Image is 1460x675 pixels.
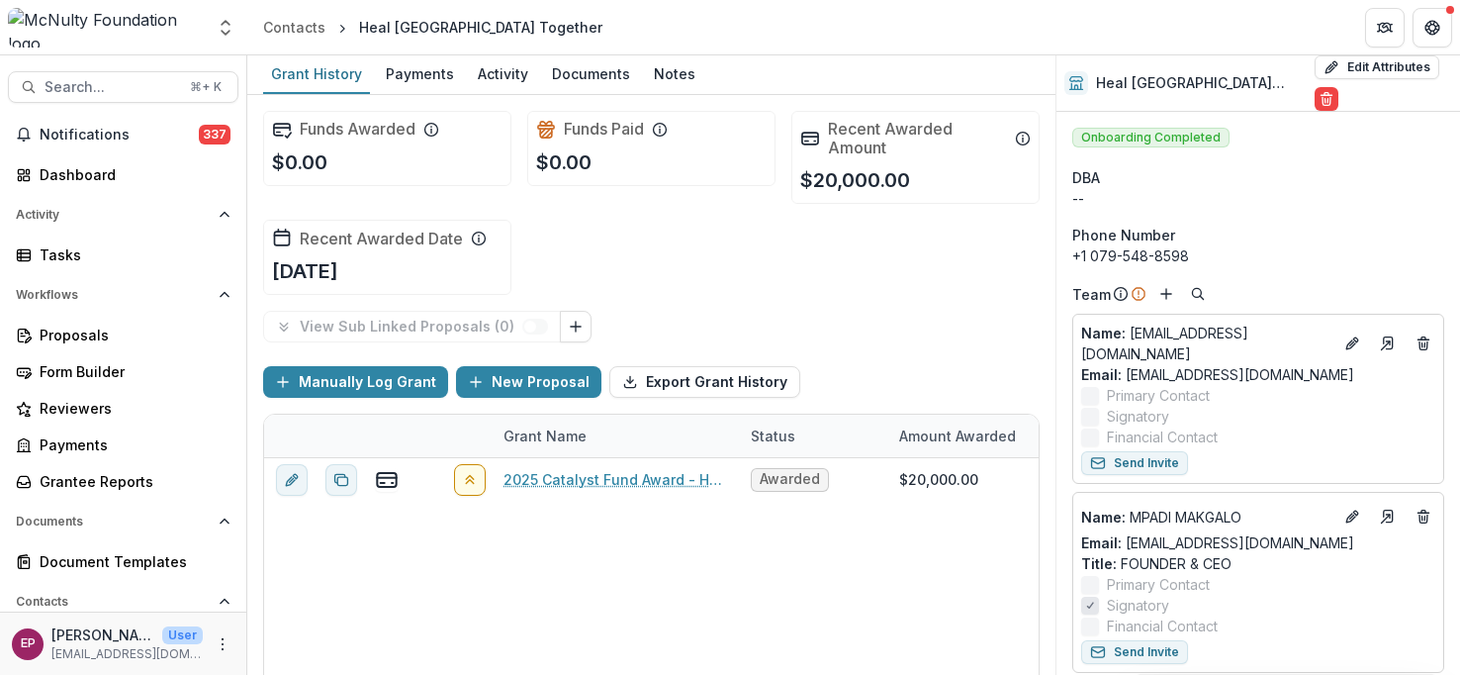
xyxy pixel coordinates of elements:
[263,311,561,342] button: View Sub Linked Proposals (0)
[1081,532,1354,553] a: Email: [EMAIL_ADDRESS][DOMAIN_NAME]
[492,415,739,457] div: Grant Name
[40,471,223,492] div: Grantee Reports
[51,645,203,663] p: [EMAIL_ADDRESS][DOMAIN_NAME]
[8,545,238,578] a: Document Templates
[1154,282,1178,306] button: Add
[1081,323,1332,364] p: [EMAIL_ADDRESS][DOMAIN_NAME]
[375,468,399,492] button: view-payments
[199,125,230,145] span: 337
[8,71,238,103] button: Search...
[544,59,638,88] div: Documents
[263,366,448,398] button: Manually Log Grant
[40,325,223,345] div: Proposals
[1081,640,1188,664] button: Send Invite
[255,13,333,42] a: Contacts
[560,311,592,342] button: Link Grants
[1081,553,1435,574] p: FOUNDER & CEO
[300,230,463,248] h2: Recent Awarded Date
[544,55,638,94] a: Documents
[1340,505,1364,529] button: Edit
[646,59,703,88] div: Notes
[212,8,239,48] button: Open entity switcher
[8,355,238,388] a: Form Builder
[51,625,154,645] p: [PERSON_NAME]
[211,632,234,656] button: More
[8,239,238,271] a: Tasks
[8,586,238,618] button: Open Contacts
[739,415,887,457] div: Status
[16,208,211,222] span: Activity
[470,55,536,94] a: Activity
[1081,509,1126,526] span: Name :
[887,415,1036,457] div: Amount Awarded
[40,398,223,419] div: Reviewers
[378,59,462,88] div: Payments
[1072,128,1230,147] span: Onboarding Completed
[1081,534,1122,551] span: Email:
[8,319,238,351] a: Proposals
[8,158,238,191] a: Dashboard
[1186,282,1210,306] button: Search
[8,8,204,48] img: McNulty Foundation logo
[272,256,338,286] p: [DATE]
[40,434,223,455] div: Payments
[899,469,978,490] div: $20,000.00
[1096,75,1307,92] h2: Heal [GEOGRAPHIC_DATA] Together
[1315,87,1338,111] button: Delete
[1372,501,1404,532] a: Go to contact
[1412,505,1435,529] button: Deletes
[887,426,1028,446] div: Amount Awarded
[739,426,807,446] div: Status
[8,119,238,150] button: Notifications337
[8,199,238,231] button: Open Activity
[378,55,462,94] a: Payments
[1107,574,1210,595] span: Primary Contact
[492,426,598,446] div: Grant Name
[300,319,522,336] p: View Sub Linked Proposals ( 0 )
[40,164,223,185] div: Dashboard
[1081,555,1117,572] span: Title :
[456,366,601,398] button: New Proposal
[16,288,211,302] span: Workflows
[16,515,211,529] span: Documents
[40,244,223,265] div: Tasks
[1107,595,1169,616] span: Signatory
[40,551,223,572] div: Document Templates
[470,59,536,88] div: Activity
[255,13,610,42] nav: breadcrumb
[8,429,238,461] a: Payments
[300,120,415,139] h2: Funds Awarded
[564,120,644,139] h2: Funds Paid
[1072,225,1175,245] span: Phone Number
[276,464,308,496] button: edit
[1081,323,1332,364] a: Name: [EMAIL_ADDRESS][DOMAIN_NAME]
[536,147,592,177] p: $0.00
[760,471,820,488] span: Awarded
[8,506,238,537] button: Open Documents
[359,17,602,38] div: Heal [GEOGRAPHIC_DATA] Together
[646,55,703,94] a: Notes
[1081,325,1126,341] span: Name :
[263,17,325,38] div: Contacts
[1340,332,1364,355] button: Edit
[45,79,178,96] span: Search...
[1072,245,1444,266] div: +1 079-548-8598
[8,465,238,498] a: Grantee Reports
[162,627,203,644] p: User
[1107,406,1169,427] span: Signatory
[828,120,1007,157] h2: Recent Awarded Amount
[186,76,226,98] div: ⌘ + K
[8,392,238,425] a: Reviewers
[1107,385,1210,406] span: Primary Contact
[503,469,727,490] a: 2025 Catalyst Fund Award - HEAL SA
[8,279,238,311] button: Open Workflows
[1107,616,1218,636] span: Financial Contact
[21,637,36,650] div: Esther Park
[1081,451,1188,475] button: Send Invite
[454,464,486,496] button: View linked parent
[40,127,199,144] span: Notifications
[1412,332,1435,355] button: Deletes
